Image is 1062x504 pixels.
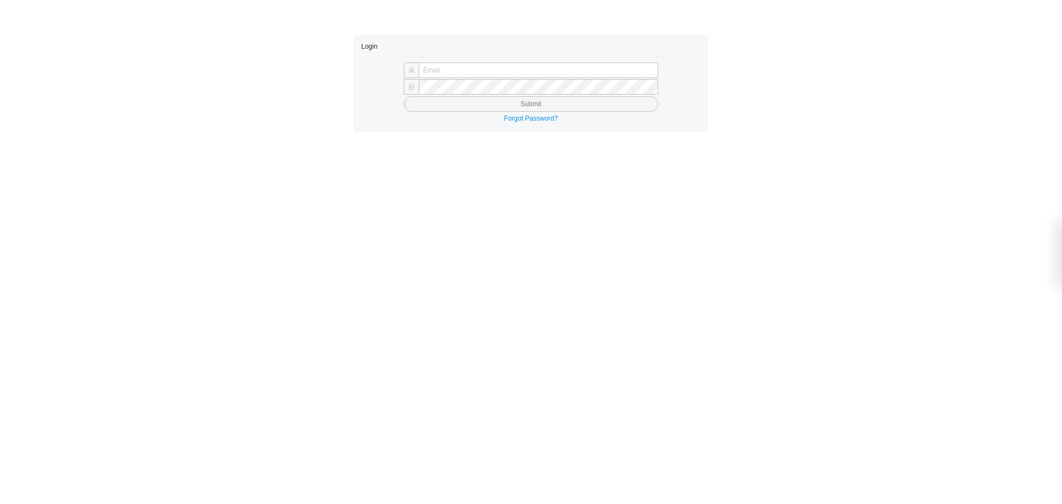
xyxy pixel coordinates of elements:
[404,96,658,112] button: Submit
[408,67,415,74] span: user
[408,84,415,90] span: lock
[361,36,701,56] div: Login
[504,115,558,122] a: Forgot Password?
[419,63,658,78] input: Email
